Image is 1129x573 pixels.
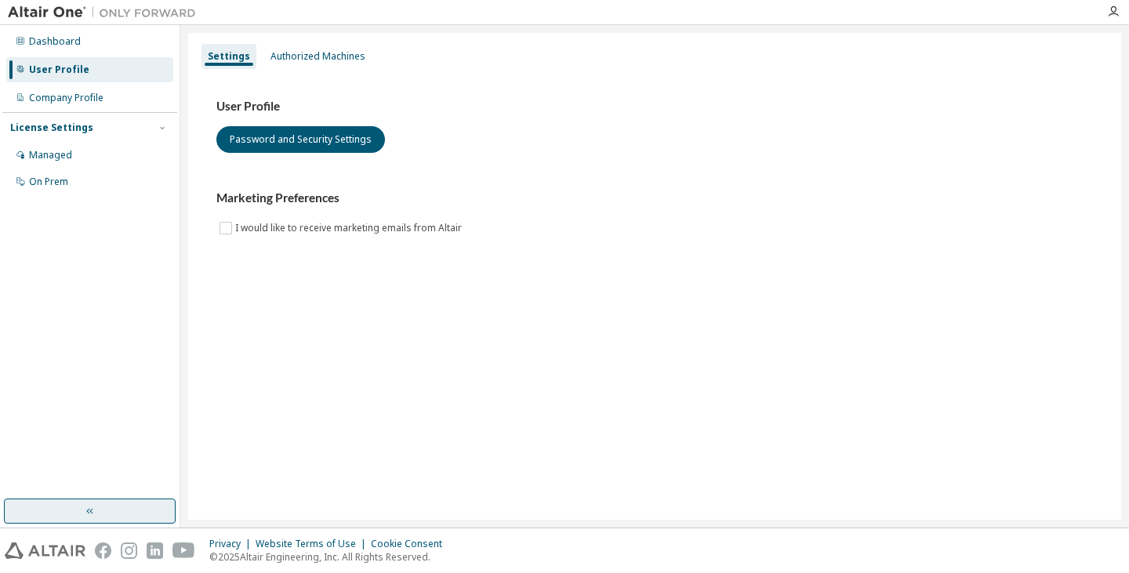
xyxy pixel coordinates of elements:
[371,538,452,550] div: Cookie Consent
[29,35,81,48] div: Dashboard
[8,5,204,20] img: Altair One
[270,50,365,63] div: Authorized Machines
[216,126,385,153] button: Password and Security Settings
[172,542,195,559] img: youtube.svg
[29,92,103,104] div: Company Profile
[121,542,137,559] img: instagram.svg
[235,219,465,238] label: I would like to receive marketing emails from Altair
[209,538,256,550] div: Privacy
[10,121,93,134] div: License Settings
[5,542,85,559] img: altair_logo.svg
[216,190,1093,206] h3: Marketing Preferences
[209,550,452,564] p: © 2025 Altair Engineering, Inc. All Rights Reserved.
[147,542,163,559] img: linkedin.svg
[208,50,250,63] div: Settings
[95,542,111,559] img: facebook.svg
[29,176,68,188] div: On Prem
[216,99,1093,114] h3: User Profile
[256,538,371,550] div: Website Terms of Use
[29,149,72,161] div: Managed
[29,63,89,76] div: User Profile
